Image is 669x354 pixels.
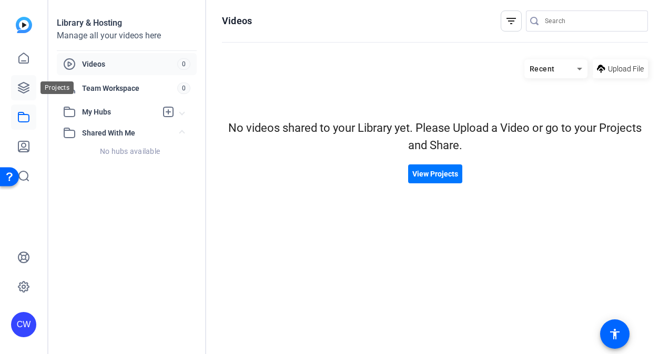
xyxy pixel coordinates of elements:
span: 0 [177,82,190,94]
button: Upload File [593,59,648,78]
button: View Projects [408,164,462,183]
div: Shared With Me [57,143,197,166]
mat-icon: filter_list [505,15,518,27]
span: 0 [177,58,190,70]
div: Library & Hosting [57,17,197,29]
span: Shared With Me [82,128,180,139]
mat-icon: accessibility [609,328,621,340]
span: View Projects [412,169,458,180]
div: Projects [40,81,74,94]
span: My Hubs [82,107,157,118]
span: Upload File [608,64,644,75]
mat-expansion-panel-header: Shared With Me [57,122,197,143]
h1: Videos [222,15,252,27]
span: Videos [82,59,177,69]
span: Recent [530,65,555,73]
input: Search [545,15,640,27]
div: CW [11,312,36,337]
div: Manage all your videos here [57,29,197,42]
img: blue-gradient.svg [16,17,32,33]
div: No videos shared to your Library yet. Please Upload a Video or go to your Projects and Share. [222,119,648,154]
div: No hubs available [63,146,197,157]
mat-expansion-panel-header: My Hubs [57,101,197,122]
span: Team Workspace [82,83,177,93]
